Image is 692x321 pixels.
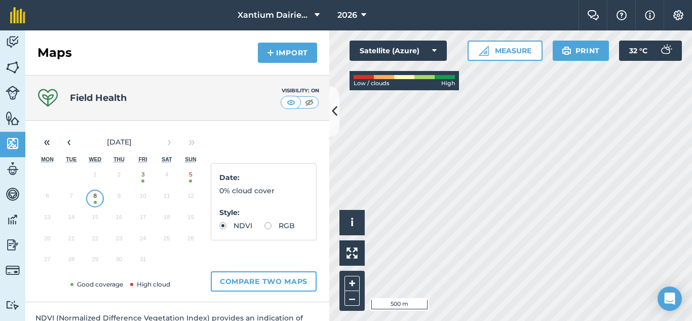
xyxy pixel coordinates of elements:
button: 8 October 2025 [83,188,107,209]
img: A question mark icon [616,10,628,20]
img: svg+xml;base64,PHN2ZyB4bWxucz0iaHR0cDovL3d3dy53My5vcmcvMjAwMC9zdmciIHdpZHRoPSI1MCIgaGVpZ2h0PSI0MC... [303,97,316,108]
button: Import [258,43,317,63]
button: 7 October 2025 [59,188,83,209]
button: 10 October 2025 [131,188,155,209]
p: 0% cloud cover [219,185,308,196]
div: Open Intercom Messenger [658,287,682,311]
button: 16 October 2025 [107,209,131,230]
button: 28 October 2025 [59,251,83,272]
abbr: Sunday [185,156,196,162]
div: Visibility: On [281,87,319,95]
button: 25 October 2025 [155,230,179,252]
h4: Field Health [70,91,127,105]
img: svg+xml;base64,PD94bWwgdmVyc2lvbj0iMS4wIiBlbmNvZGluZz0idXRmLTgiPz4KPCEtLSBHZW5lcmF0b3I6IEFkb2JlIE... [6,34,20,50]
abbr: Wednesday [89,156,102,162]
span: Good coverage [68,280,123,288]
button: 29 October 2025 [83,251,107,272]
img: svg+xml;base64,PHN2ZyB4bWxucz0iaHR0cDovL3d3dy53My5vcmcvMjAwMC9zdmciIHdpZHRoPSIxNyIgaGVpZ2h0PSIxNy... [645,9,655,21]
button: 24 October 2025 [131,230,155,252]
button: – [344,291,360,306]
abbr: Friday [139,156,147,162]
button: 17 October 2025 [131,209,155,230]
label: RGB [264,222,295,229]
button: 14 October 2025 [59,209,83,230]
img: svg+xml;base64,PD94bWwgdmVyc2lvbj0iMS4wIiBlbmNvZGluZz0idXRmLTgiPz4KPCEtLSBHZW5lcmF0b3I6IEFkb2JlIE... [6,161,20,176]
span: Low / clouds [354,79,390,88]
button: › [158,131,180,153]
button: 13 October 2025 [35,209,59,230]
abbr: Saturday [162,156,172,162]
button: 15 October 2025 [83,209,107,230]
button: » [180,131,203,153]
img: fieldmargin Logo [10,7,25,23]
button: 12 October 2025 [179,188,203,209]
button: 9 October 2025 [107,188,131,209]
button: 1 October 2025 [83,166,107,188]
button: 19 October 2025 [179,209,203,230]
button: 4 October 2025 [155,166,179,188]
button: i [339,210,365,235]
button: 27 October 2025 [35,251,59,272]
strong: Style : [219,208,240,217]
span: 32 ° C [629,41,647,61]
button: Print [553,41,609,61]
img: svg+xml;base64,PD94bWwgdmVyc2lvbj0iMS4wIiBlbmNvZGluZz0idXRmLTgiPz4KPCEtLSBHZW5lcmF0b3I6IEFkb2JlIE... [6,212,20,227]
button: 3 October 2025 [131,166,155,188]
button: Compare two maps [211,271,317,292]
strong: Date : [219,173,240,182]
img: svg+xml;base64,PHN2ZyB4bWxucz0iaHR0cDovL3d3dy53My5vcmcvMjAwMC9zdmciIHdpZHRoPSIxNCIgaGVpZ2h0PSIyNC... [267,47,274,59]
button: 32 °C [619,41,682,61]
img: svg+xml;base64,PD94bWwgdmVyc2lvbj0iMS4wIiBlbmNvZGluZz0idXRmLTgiPz4KPCEtLSBHZW5lcmF0b3I6IEFkb2JlIE... [6,263,20,277]
button: 2 October 2025 [107,166,131,188]
abbr: Monday [41,156,54,162]
button: [DATE] [80,131,158,153]
img: svg+xml;base64,PHN2ZyB4bWxucz0iaHR0cDovL3d3dy53My5vcmcvMjAwMC9zdmciIHdpZHRoPSI1NiIgaGVpZ2h0PSI2MC... [6,111,20,126]
label: NDVI [219,222,252,229]
button: + [344,276,360,291]
img: svg+xml;base64,PHN2ZyB4bWxucz0iaHR0cDovL3d3dy53My5vcmcvMjAwMC9zdmciIHdpZHRoPSI1NiIgaGVpZ2h0PSI2MC... [6,60,20,75]
abbr: Tuesday [66,156,76,162]
span: High cloud [128,280,170,288]
button: 26 October 2025 [179,230,203,252]
img: svg+xml;base64,PD94bWwgdmVyc2lvbj0iMS4wIiBlbmNvZGluZz0idXRmLTgiPz4KPCEtLSBHZW5lcmF0b3I6IEFkb2JlIE... [6,187,20,202]
button: 30 October 2025 [107,251,131,272]
span: Xantium Dairies [GEOGRAPHIC_DATA] [238,9,311,21]
button: ‹ [58,131,80,153]
span: 2026 [337,9,357,21]
button: Satellite (Azure) [350,41,447,61]
button: 21 October 2025 [59,230,83,252]
img: svg+xml;base64,PD94bWwgdmVyc2lvbj0iMS4wIiBlbmNvZGluZz0idXRmLTgiPz4KPCEtLSBHZW5lcmF0b3I6IEFkb2JlIE... [6,300,20,310]
img: Two speech bubbles overlapping with the left bubble in the forefront [587,10,599,20]
img: svg+xml;base64,PHN2ZyB4bWxucz0iaHR0cDovL3d3dy53My5vcmcvMjAwMC9zdmciIHdpZHRoPSI1NiIgaGVpZ2h0PSI2MC... [6,136,20,151]
abbr: Thursday [113,156,125,162]
button: 31 October 2025 [131,251,155,272]
button: 11 October 2025 [155,188,179,209]
img: svg+xml;base64,PHN2ZyB4bWxucz0iaHR0cDovL3d3dy53My5vcmcvMjAwMC9zdmciIHdpZHRoPSI1MCIgaGVpZ2h0PSI0MC... [285,97,297,108]
button: 23 October 2025 [107,230,131,252]
img: svg+xml;base64,PD94bWwgdmVyc2lvbj0iMS4wIiBlbmNvZGluZz0idXRmLTgiPz4KPCEtLSBHZW5lcmF0b3I6IEFkb2JlIE... [6,86,20,100]
button: Measure [468,41,543,61]
img: svg+xml;base64,PD94bWwgdmVyc2lvbj0iMS4wIiBlbmNvZGluZz0idXRmLTgiPz4KPCEtLSBHZW5lcmF0b3I6IEFkb2JlIE... [6,237,20,253]
img: Four arrows, one pointing top left, one top right, one bottom right and the last bottom left [347,247,358,259]
button: 18 October 2025 [155,209,179,230]
h2: Maps [37,45,72,61]
span: High [441,79,455,88]
button: « [35,131,58,153]
img: svg+xml;base64,PHN2ZyB4bWxucz0iaHR0cDovL3d3dy53My5vcmcvMjAwMC9zdmciIHdpZHRoPSIxOSIgaGVpZ2h0PSIyNC... [562,45,571,57]
img: svg+xml;base64,PD94bWwgdmVyc2lvbj0iMS4wIiBlbmNvZGluZz0idXRmLTgiPz4KPCEtLSBHZW5lcmF0b3I6IEFkb2JlIE... [656,41,676,61]
button: 22 October 2025 [83,230,107,252]
button: 20 October 2025 [35,230,59,252]
img: Ruler icon [479,46,489,56]
span: [DATE] [107,137,132,147]
button: 5 October 2025 [179,166,203,188]
button: 6 October 2025 [35,188,59,209]
img: A cog icon [672,10,684,20]
span: i [351,216,354,229]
